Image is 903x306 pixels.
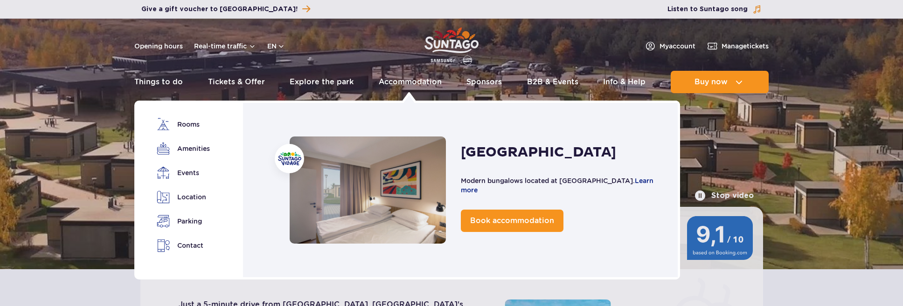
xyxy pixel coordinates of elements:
a: Things to do [134,71,183,93]
button: Buy now [671,71,769,93]
h2: [GEOGRAPHIC_DATA] [461,143,616,161]
span: Buy now [695,78,728,86]
span: Book accommodation [470,216,554,225]
a: Opening hours [134,41,183,51]
span: My account [660,41,695,51]
a: Accommodation [379,71,442,93]
a: Contact [157,239,209,252]
a: Amenities [157,142,209,155]
button: en [267,41,285,51]
a: Accommodation [290,136,446,244]
p: Modern bungalows located at [GEOGRAPHIC_DATA]. [461,176,659,195]
a: Events [157,166,209,179]
button: Real-time traffic [194,42,256,50]
a: Sponsors [466,71,502,93]
a: Parking [157,215,209,228]
a: Tickets & Offer [208,71,265,93]
a: Managetickets [707,41,769,52]
a: Rooms [157,118,209,131]
span: Manage tickets [722,41,769,51]
img: Suntago [278,152,301,165]
a: Book accommodation [461,210,563,232]
a: B2B & Events [527,71,578,93]
a: Info & Help [603,71,646,93]
a: Explore the park [290,71,354,93]
a: Myaccount [645,41,695,52]
a: Location [157,190,209,204]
